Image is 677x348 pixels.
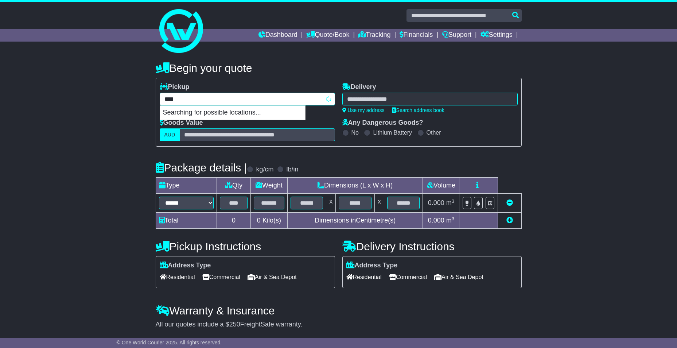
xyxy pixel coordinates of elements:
[342,83,376,91] label: Delivery
[452,216,455,221] sup: 3
[342,119,423,127] label: Any Dangerous Goods?
[156,305,522,317] h4: Warranty & Insurance
[257,217,261,224] span: 0
[217,213,251,229] td: 0
[156,321,522,329] div: All our quotes include a $ FreightSafe warranty.
[351,129,359,136] label: No
[346,271,382,283] span: Residential
[160,262,211,270] label: Address Type
[250,178,287,194] td: Weight
[156,178,217,194] td: Type
[342,240,522,252] h4: Delivery Instructions
[428,217,444,224] span: 0.000
[427,129,441,136] label: Other
[326,194,336,213] td: x
[160,128,180,141] label: AUD
[286,166,298,174] label: lb/in
[374,194,384,213] td: x
[389,271,427,283] span: Commercial
[160,119,203,127] label: Goods Value
[400,29,433,42] a: Financials
[217,178,251,194] td: Qty
[446,217,455,224] span: m
[373,129,412,136] label: Lithium Battery
[160,271,195,283] span: Residential
[428,199,444,206] span: 0.000
[442,29,471,42] a: Support
[156,213,217,229] td: Total
[156,62,522,74] h4: Begin your quote
[480,29,513,42] a: Settings
[287,213,423,229] td: Dimensions in Centimetre(s)
[160,83,190,91] label: Pickup
[452,198,455,204] sup: 3
[506,217,513,224] a: Add new item
[229,321,240,328] span: 250
[392,107,444,113] a: Search address book
[156,162,247,174] h4: Package details |
[160,106,305,120] p: Searching for possible locations...
[250,213,287,229] td: Kilo(s)
[306,29,349,42] a: Quote/Book
[156,240,335,252] h4: Pickup Instructions
[117,340,222,345] span: © One World Courier 2025. All rights reserved.
[358,29,390,42] a: Tracking
[346,262,398,270] label: Address Type
[287,178,423,194] td: Dimensions (L x W x H)
[256,166,273,174] label: kg/cm
[248,271,297,283] span: Air & Sea Depot
[446,199,455,206] span: m
[202,271,240,283] span: Commercial
[342,107,385,113] a: Use my address
[434,271,483,283] span: Air & Sea Depot
[423,178,459,194] td: Volume
[506,199,513,206] a: Remove this item
[258,29,297,42] a: Dashboard
[160,93,335,105] typeahead: Please provide city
